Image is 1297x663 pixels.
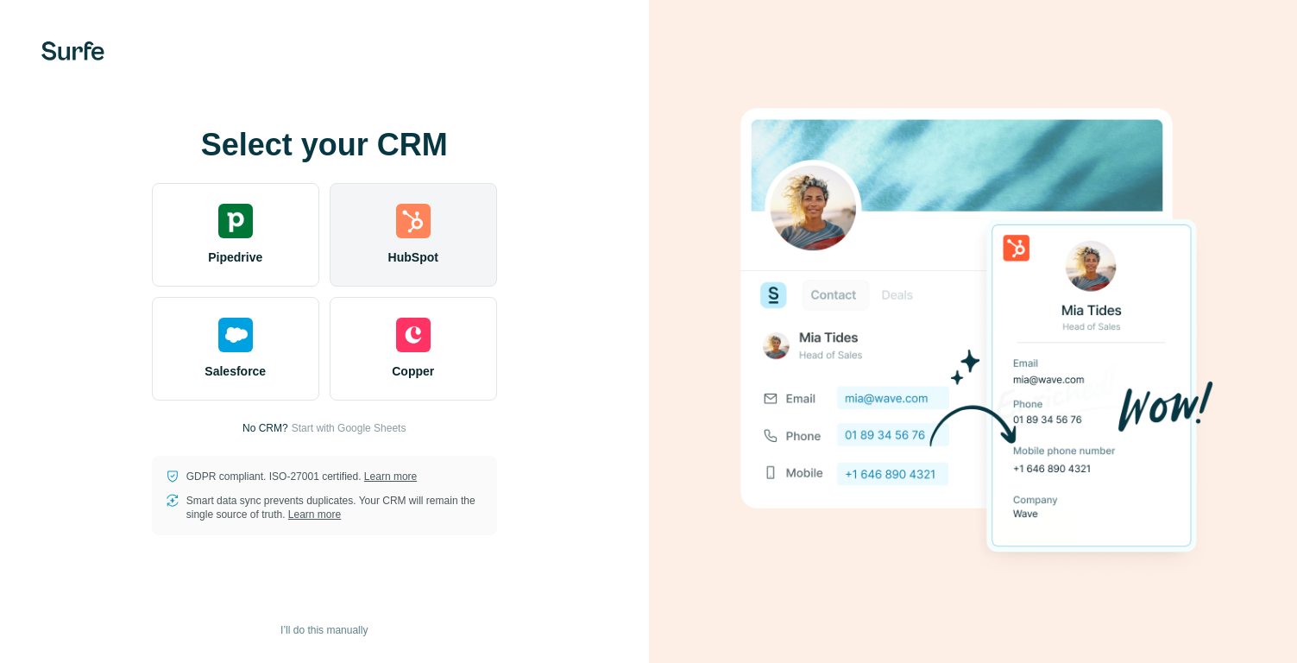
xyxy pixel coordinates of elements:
[218,318,253,352] img: salesforce's logo
[242,421,288,435] p: No CRM?
[280,623,368,637] span: I’ll do this manually
[731,81,1214,582] img: HUBSPOT image
[396,318,431,352] img: copper's logo
[205,363,266,380] span: Salesforce
[41,41,104,60] img: Surfe's logo
[292,421,406,435] button: Start with Google Sheets
[218,204,253,238] img: pipedrive's logo
[392,363,434,380] span: Copper
[208,249,262,266] span: Pipedrive
[364,470,417,483] a: Learn more
[288,508,341,521] a: Learn more
[152,128,497,162] h1: Select your CRM
[388,249,438,266] span: HubSpot
[186,494,483,521] p: Smart data sync prevents duplicates. Your CRM will remain the single source of truth.
[186,470,417,483] p: GDPR compliant. ISO-27001 certified.
[396,204,431,238] img: hubspot's logo
[268,618,380,642] button: I’ll do this manually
